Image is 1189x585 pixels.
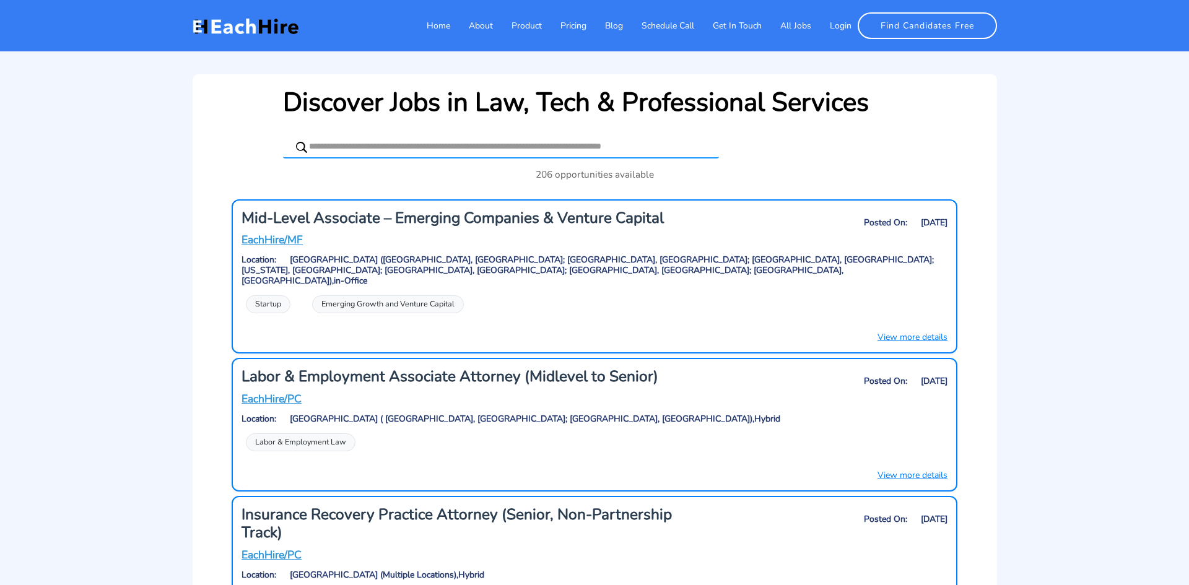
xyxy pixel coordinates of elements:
[721,376,947,387] h6: Posted On: [DATE]
[623,13,694,38] a: Schedule Call
[878,331,947,343] u: View more details
[242,506,708,542] h3: Insurance Recovery Practice Attorney (Senior, Non-Partnership Track)
[586,13,623,38] a: Blog
[242,414,947,425] h6: Location: [GEOGRAPHIC_DATA] ( [GEOGRAPHIC_DATA], [GEOGRAPHIC_DATA]; [GEOGRAPHIC_DATA], [GEOGRAPHI...
[542,13,586,38] a: Pricing
[721,218,947,228] h6: Posted On: [DATE]
[762,13,811,38] a: All Jobs
[858,12,997,39] a: Find Candidates Free
[408,13,450,38] a: Home
[242,391,302,406] u: EachHire/PC
[242,547,302,562] u: EachHire/PC
[193,17,298,35] img: EachHire Logo
[878,469,947,481] u: View more details
[242,570,947,581] h6: Location: [GEOGRAPHIC_DATA] (Multiple Locations),
[242,232,303,247] u: EachHire/MF
[694,13,762,38] a: Get In Touch
[811,13,851,38] a: Login
[458,569,484,581] span: Hybrid
[878,331,947,344] a: View more details
[754,413,780,425] span: Hybrid
[493,13,542,38] a: Product
[878,469,947,482] a: View more details
[721,514,947,525] h6: Posted On: [DATE]
[242,255,947,286] h6: Location: [GEOGRAPHIC_DATA] ([GEOGRAPHIC_DATA], [GEOGRAPHIC_DATA]; [GEOGRAPHIC_DATA], [GEOGRAPHIC...
[450,13,493,38] a: About
[242,368,708,386] h3: Labor & Employment Associate Attorney (Midlevel to Senior)
[334,275,367,287] span: in-Office
[283,87,869,118] h1: Discover Jobs in Law, Tech & Professional Services
[206,167,984,181] p: 206 opportunities available
[242,209,708,227] h3: Mid-Level Associate – Emerging Companies & Venture Capital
